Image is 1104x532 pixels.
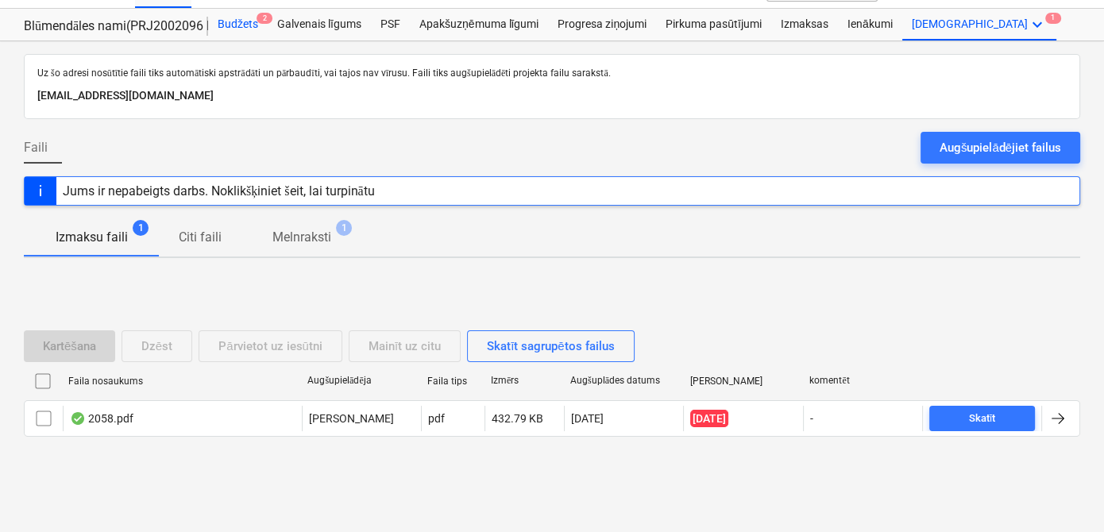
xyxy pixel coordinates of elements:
[690,410,728,427] span: [DATE]
[268,9,371,40] a: Galvenais līgums
[487,336,615,357] div: Skatīt sagrupētos failus
[838,9,902,40] a: Ienākumi
[969,410,996,428] div: Skatīt
[1045,13,1061,24] span: 1
[70,412,86,425] div: OCR pabeigts
[68,376,295,387] div: Faila nosaukums
[24,138,48,157] span: Faili
[492,412,543,425] div: 432.79 KB
[336,220,352,236] span: 1
[37,87,1067,106] p: [EMAIL_ADDRESS][DOMAIN_NAME]
[133,220,149,236] span: 1
[208,9,268,40] a: Budžets2
[929,406,1035,431] button: Skatīt
[371,9,410,40] a: PSF
[548,9,656,40] a: Progresa ziņojumi
[24,18,189,35] div: Blūmendāles nami(PRJ2002096 Prūšu 3 kārta) - 2601984
[1028,15,1047,34] i: keyboard_arrow_down
[902,9,1056,40] div: [DEMOGRAPHIC_DATA]
[1025,456,1104,532] iframe: Chat Widget
[940,137,1061,158] div: Augšupielādējiet failus
[810,412,813,425] div: -
[307,375,415,387] div: Augšupielādēja
[37,67,1067,80] p: Uz šo adresi nosūtītie faili tiks automātiski apstrādāti un pārbaudīti, vai tajos nav vīrusu. Fai...
[257,13,272,24] span: 2
[491,375,558,387] div: Izmērs
[690,376,797,387] div: [PERSON_NAME]
[570,375,677,387] div: Augšuplādes datums
[272,228,331,247] p: Melnraksti
[809,375,917,387] div: komentēt
[921,132,1080,164] button: Augšupielādējiet failus
[427,376,478,387] div: Faila tips
[410,9,548,40] a: Apakšuzņēmuma līgumi
[56,228,128,247] p: Izmaksu faili
[63,183,375,199] div: Jums ir nepabeigts darbs. Noklikšķiniet šeit, lai turpinātu
[428,412,445,425] div: pdf
[467,330,635,362] button: Skatīt sagrupētos failus
[571,412,604,425] div: [DATE]
[208,9,268,40] div: Budžets
[656,9,771,40] a: Pirkuma pasūtījumi
[309,411,394,426] p: [PERSON_NAME]
[179,228,222,247] p: Citi faili
[771,9,838,40] a: Izmaksas
[70,412,133,425] div: 2058.pdf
